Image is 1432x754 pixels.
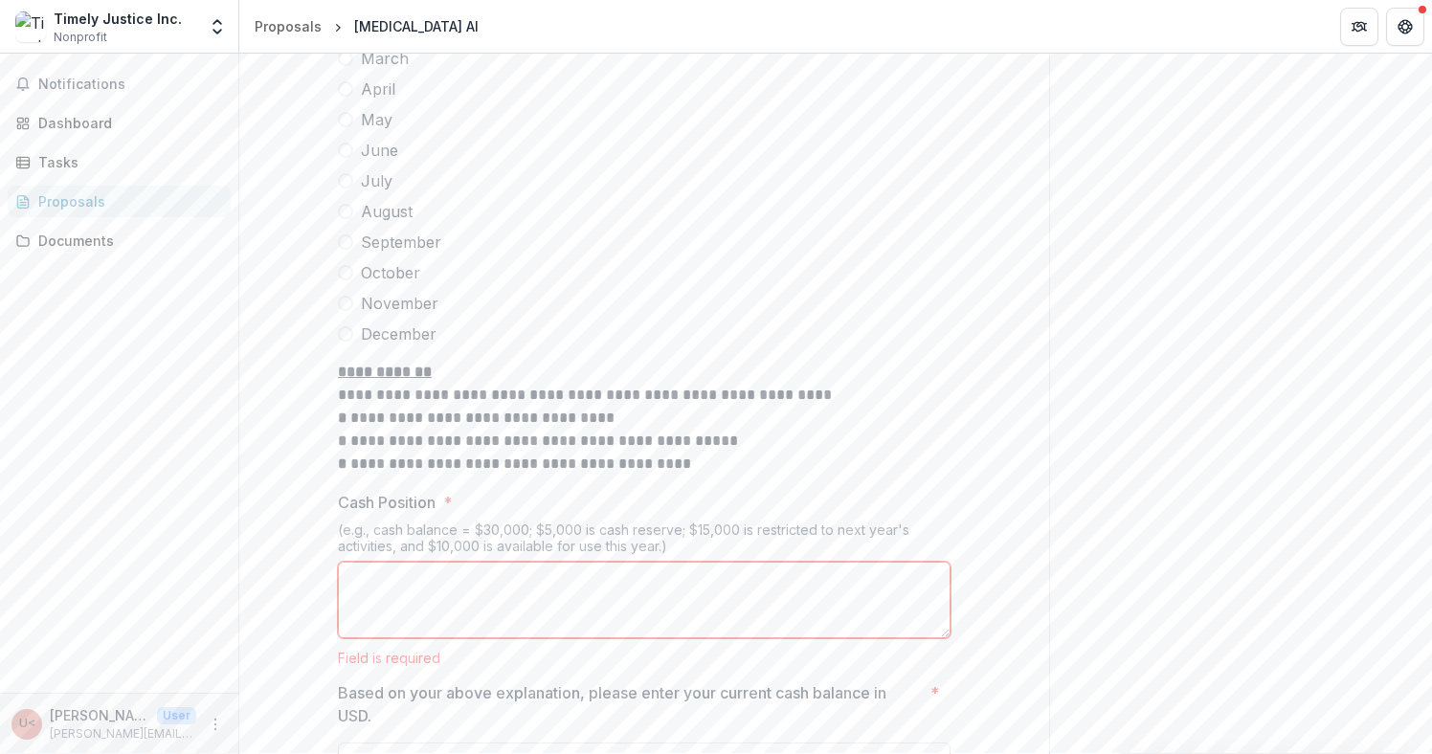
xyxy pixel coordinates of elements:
div: (e.g., cash balance = $30,000; $5,000 is cash reserve; $15,000 is restricted to next year's activ... [338,521,951,562]
p: [PERSON_NAME] <[PERSON_NAME][EMAIL_ADDRESS][MEDICAL_DATA]> [50,705,149,725]
div: Dashboard [38,113,215,133]
span: Notifications [38,77,223,93]
div: [MEDICAL_DATA] AI [354,16,479,36]
div: Utkarsh Saxena <utkarsh@adalat.ai> [19,718,35,730]
a: Proposals [247,12,329,40]
span: December [361,322,436,345]
span: November [361,292,438,315]
p: User [157,707,196,724]
span: Nonprofit [54,29,107,46]
nav: breadcrumb [247,12,486,40]
button: Get Help [1386,8,1424,46]
span: May [361,108,392,131]
div: Timely Justice Inc. [54,9,182,29]
div: Proposals [255,16,322,36]
a: Dashboard [8,107,231,139]
span: August [361,200,413,223]
span: April [361,78,395,100]
button: Partners [1340,8,1378,46]
div: Documents [38,231,215,251]
p: Based on your above explanation, please enter your current cash balance in USD. [338,681,923,727]
a: Proposals [8,186,231,217]
p: [PERSON_NAME][EMAIL_ADDRESS][MEDICAL_DATA] [50,725,196,743]
span: September [361,231,441,254]
p: Cash Position [338,491,436,514]
a: Documents [8,225,231,256]
span: October [361,261,420,284]
div: Field is required [338,650,951,666]
div: Tasks [38,152,215,172]
div: Proposals [38,191,215,211]
button: More [204,713,227,736]
span: March [361,47,409,70]
button: Notifications [8,69,231,100]
span: July [361,169,392,192]
img: Timely Justice Inc. [15,11,46,42]
button: Open entity switcher [204,8,231,46]
span: June [361,139,398,162]
a: Tasks [8,146,231,178]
